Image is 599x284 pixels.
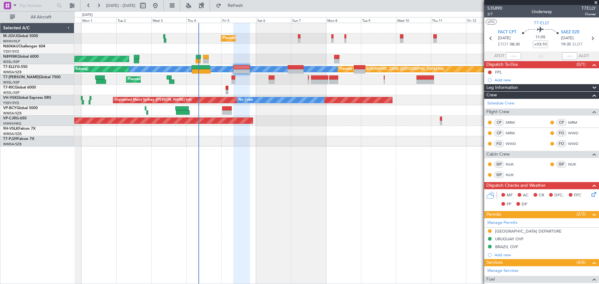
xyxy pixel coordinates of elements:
a: WSSL/XSP [3,80,20,85]
span: 2/7 [487,12,502,17]
a: VH-VSKGlobal Express XRS [3,96,51,100]
div: ISP [556,161,567,168]
span: DP [522,201,527,208]
div: Sun 7 [291,17,326,23]
span: [DATE] [561,35,574,41]
span: 08:30 [510,41,520,48]
a: WMSA/SZB [3,70,22,75]
span: Flight Crew [486,108,509,116]
a: Manage Permits [487,220,518,226]
div: CP [556,119,567,126]
div: Add new [494,77,596,83]
div: Wed 10 [396,17,431,23]
span: N604AU [3,45,18,48]
div: Planned Maint Dubai (Al Maktoum Intl) [128,75,189,84]
a: T7-PJ29Falcon 7X [3,137,34,141]
div: Mon 1 [81,17,116,23]
div: Thu 11 [431,17,466,23]
span: ATOT [494,53,504,59]
div: FO [556,140,567,147]
span: Dispatch To-Dos [486,61,518,68]
div: Fri 5 [221,17,256,23]
a: NUK [506,172,520,178]
span: [DATE] [498,35,511,41]
div: FPL [495,70,502,75]
a: VP-BCYGlobal 5000 [3,106,38,110]
span: Permits [486,211,501,218]
div: Planned Maint [GEOGRAPHIC_DATA] (Seletar) [223,34,296,43]
div: Tue 2 [116,17,151,23]
div: FO [494,140,504,147]
a: T7-[PERSON_NAME]Global 7500 [3,75,61,79]
div: Tue 9 [361,17,396,23]
span: Owner [582,12,596,17]
a: MRM [506,120,520,125]
div: No Crew [239,95,253,105]
div: Planned Maint [GEOGRAPHIC_DATA] ([GEOGRAPHIC_DATA] Intl) [339,65,444,74]
button: All Aircraft [7,12,68,22]
a: YSSY/SYD [3,49,19,54]
span: VH-VSK [3,96,17,100]
a: Manage Services [487,268,519,274]
span: Leg Information [486,84,518,91]
span: VP-BCY [3,106,17,110]
span: Fuel [486,276,495,283]
a: WSSL/XSP [3,90,20,95]
span: M-JGVJ [3,34,17,38]
div: Wed 3 [151,17,186,23]
div: CP [494,119,504,126]
span: (4/6) [577,259,586,266]
a: N8998KGlobal 6000 [3,55,39,59]
a: WMSA/SZB [3,132,22,136]
div: Add new [494,252,596,258]
div: [DATE] [82,12,93,18]
a: YSSY/SYD [3,101,19,105]
div: CP [494,130,504,137]
span: T7-PJ29 [3,137,17,141]
span: (2/3) [577,211,586,217]
div: FO [556,130,567,137]
a: T7-RICGlobal 6000 [3,86,36,89]
div: BRAZIL OVF [495,244,518,249]
a: WMSA/SZB [3,142,22,147]
a: WIHH/HLP [3,39,20,44]
div: Unplanned Maint Sydney ([PERSON_NAME] Intl) [115,95,192,105]
span: ETOT [498,41,508,48]
a: WSSL/XSP [3,60,20,64]
span: T7ELLY [582,5,596,12]
a: 9H-VSLKFalcon 7X [3,127,36,131]
div: Underway [532,8,552,15]
a: T7-ELLYG-550 [3,65,27,69]
span: T7-ELLY [534,20,549,26]
a: NUK [506,161,520,167]
span: (0/1) [577,61,586,68]
span: Crew [486,92,497,99]
a: WWD [568,141,582,147]
span: VP-CJR [3,117,16,120]
a: Schedule Crew [487,100,514,107]
span: All Aircraft [16,15,66,19]
div: Thu 4 [186,17,221,23]
span: FACT CPT [498,29,516,36]
a: MRM [568,120,582,125]
div: ISP [494,171,504,178]
a: VHHH/HKG [3,121,22,126]
a: NUK [568,161,582,167]
div: Fri 12 [466,17,501,23]
span: T7-ELLY [3,65,17,69]
span: DFC, [554,192,564,199]
span: N8998K [3,55,17,59]
span: FFC [574,192,581,199]
button: UTC [486,19,497,25]
div: Mon 8 [326,17,361,23]
span: 9H-VSLK [3,127,18,131]
a: MRM [506,130,520,136]
div: ISP [494,161,504,168]
div: [GEOGRAPHIC_DATA] DEPARTURE [495,229,562,234]
a: WWD [568,130,582,136]
span: T7-[PERSON_NAME] [3,75,39,79]
span: AC [523,192,528,199]
a: VP-CJRG-650 [3,117,27,120]
a: M-JGVJGlobal 5000 [3,34,38,38]
input: Trip Number [19,1,55,10]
